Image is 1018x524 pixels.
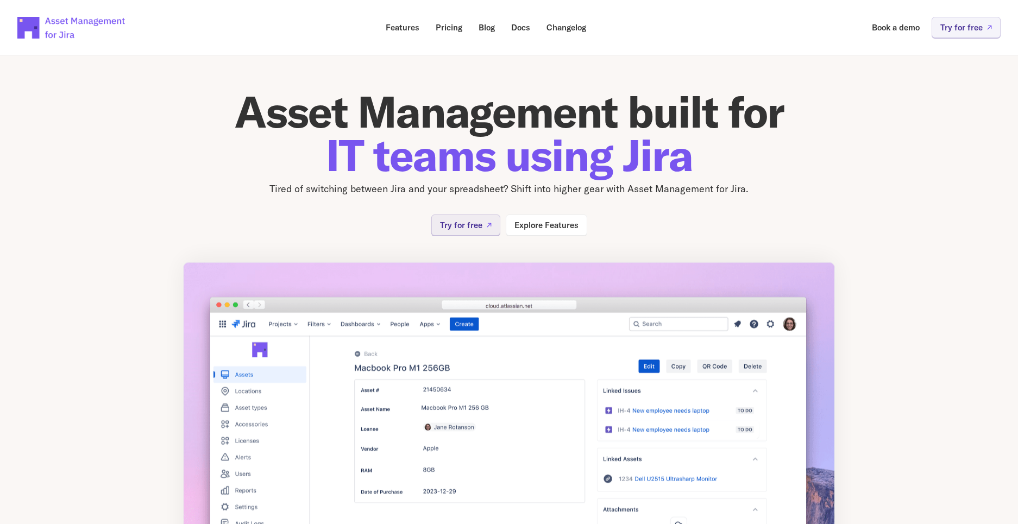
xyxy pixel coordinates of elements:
a: Explore Features [506,214,587,236]
p: Blog [479,23,495,31]
span: IT teams using Jira [326,128,693,182]
p: Try for free [440,221,482,229]
a: Book a demo [864,17,927,38]
a: Features [378,17,427,38]
a: Blog [471,17,502,38]
h1: Asset Management built for [183,90,835,177]
p: Book a demo [872,23,920,31]
a: Pricing [428,17,470,38]
a: Try for free [431,214,500,236]
a: Changelog [539,17,594,38]
a: Try for free [932,17,1001,38]
p: Docs [511,23,530,31]
a: Docs [504,17,538,38]
p: Features [386,23,419,31]
p: Changelog [546,23,586,31]
p: Explore Features [514,221,579,229]
p: Try for free [940,23,983,31]
p: Pricing [436,23,462,31]
p: Tired of switching between Jira and your spreadsheet? Shift into higher gear with Asset Managemen... [183,181,835,197]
